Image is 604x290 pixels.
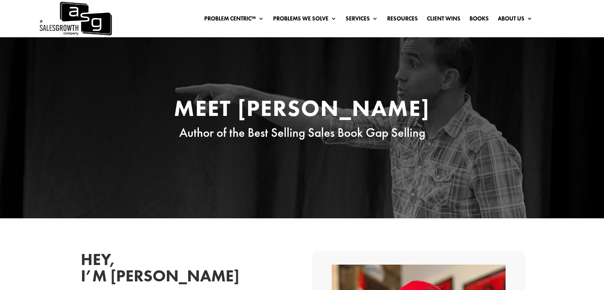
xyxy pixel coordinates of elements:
[273,16,337,25] a: Problems We Solve
[346,16,378,25] a: Services
[146,97,458,124] h1: Meet [PERSON_NAME]
[427,16,460,25] a: Client Wins
[470,16,489,25] a: Books
[179,125,425,140] span: Author of the Best Selling Sales Book Gap Selling
[498,16,533,25] a: About Us
[81,251,204,288] h2: Hey, I’m [PERSON_NAME]
[204,16,264,25] a: Problem Centric™
[387,16,418,25] a: Resources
